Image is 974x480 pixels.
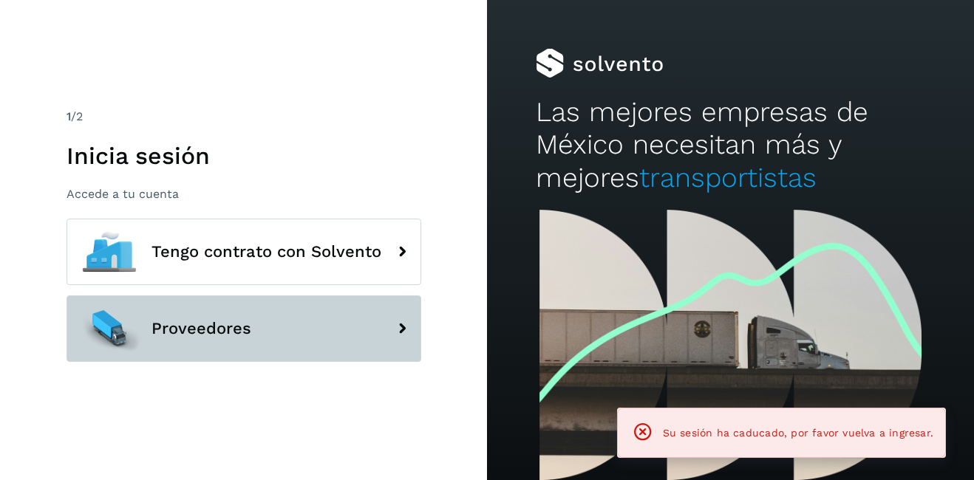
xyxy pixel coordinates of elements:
h2: Las mejores empresas de México necesitan más y mejores [536,96,925,194]
span: Su sesión ha caducado, por favor vuelva a ingresar. [663,427,933,439]
span: Tengo contrato con Solvento [151,243,381,261]
span: transportistas [639,162,817,193]
span: Proveedores [151,320,251,337]
span: 1 [67,109,71,123]
p: Accede a tu cuenta [67,187,421,201]
button: Proveedores [67,295,421,362]
button: Tengo contrato con Solvento [67,219,421,285]
h1: Inicia sesión [67,142,421,170]
div: /2 [67,108,421,126]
